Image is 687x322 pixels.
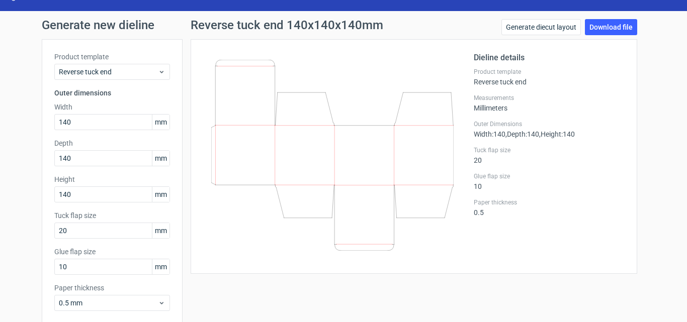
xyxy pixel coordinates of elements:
[152,151,169,166] span: mm
[54,283,170,293] label: Paper thickness
[474,52,625,64] h2: Dieline details
[191,19,383,31] h1: Reverse tuck end 140x140x140mm
[54,174,170,184] label: Height
[585,19,637,35] a: Download file
[474,146,625,154] label: Tuck flap size
[152,259,169,274] span: mm
[474,146,625,164] div: 20
[474,120,625,128] label: Outer Dimensions
[474,198,625,206] label: Paper thickness
[42,19,645,31] h1: Generate new dieline
[54,102,170,112] label: Width
[474,172,625,180] label: Glue flap size
[59,298,158,308] span: 0.5 mm
[474,130,505,138] span: Width : 140
[501,19,581,35] a: Generate diecut layout
[152,187,169,202] span: mm
[54,88,170,98] h3: Outer dimensions
[59,67,158,77] span: Reverse tuck end
[505,130,539,138] span: , Depth : 140
[54,52,170,62] label: Product template
[474,68,625,86] div: Reverse tuck end
[474,68,625,76] label: Product template
[474,172,625,190] div: 10
[54,138,170,148] label: Depth
[54,210,170,221] label: Tuck flap size
[539,130,575,138] span: , Height : 140
[474,94,625,112] div: Millimeters
[54,247,170,257] label: Glue flap size
[152,115,169,130] span: mm
[152,223,169,238] span: mm
[474,94,625,102] label: Measurements
[474,198,625,217] div: 0.5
